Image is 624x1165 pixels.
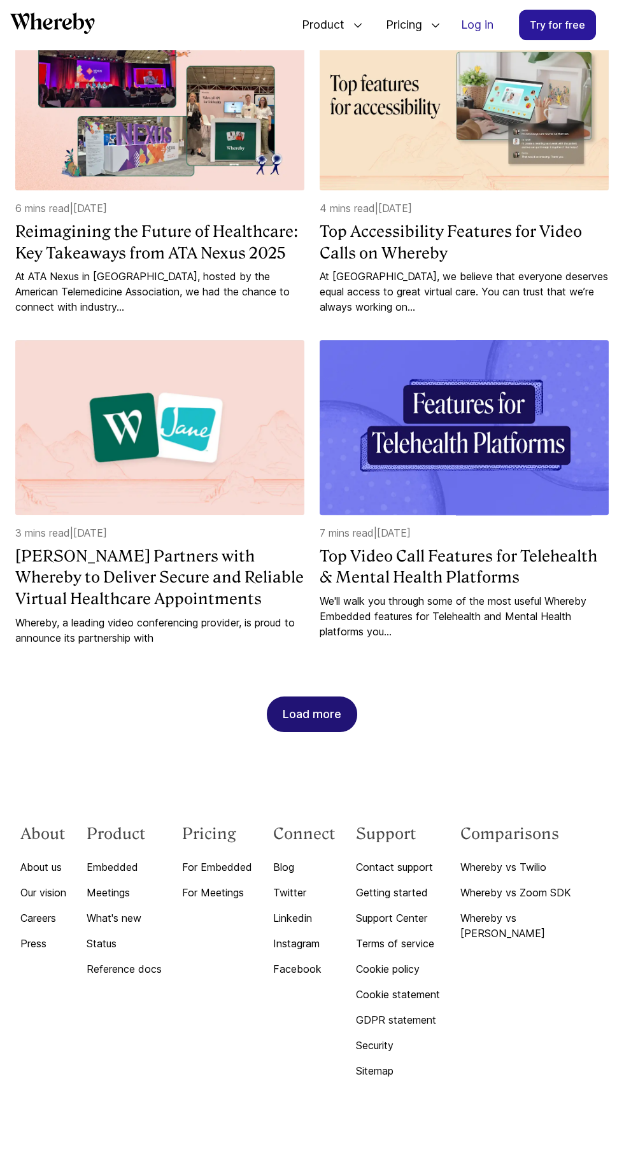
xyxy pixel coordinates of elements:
button: Load more [267,696,357,732]
a: Facebook [273,961,336,977]
a: Support Center [356,910,440,926]
a: Whereby vs [PERSON_NAME] [460,910,604,941]
a: Linkedin [273,910,336,926]
a: Top Video Call Features for Telehealth & Mental Health Platforms [320,546,609,588]
h3: Connect [273,824,336,844]
a: We'll walk you through some of the most useful Whereby Embedded features for Telehealth and Menta... [320,593,609,639]
span: Pricing [373,4,425,46]
a: Try for free [519,10,596,40]
a: Cookie policy [356,961,440,977]
a: Meetings [87,885,162,900]
a: Cookie statement [356,987,440,1002]
a: Reimagining the Future of Healthcare: Key Takeaways from ATA Nexus 2025 [15,221,304,264]
a: Press [20,936,66,951]
p: 3 mins read | [DATE] [15,525,304,540]
a: At ATA Nexus in [GEOGRAPHIC_DATA], hosted by the American Telemedicine Association, we had the ch... [15,269,304,314]
p: 6 mins read | [DATE] [15,201,304,216]
h3: Product [87,824,162,844]
p: 7 mins read | [DATE] [320,525,609,540]
a: For Meetings [182,885,252,900]
a: Security [356,1038,440,1053]
a: Reference docs [87,961,162,977]
a: Whereby, a leading video conferencing provider, is proud to announce its partnership with [15,615,304,646]
a: Sitemap [356,1063,440,1078]
a: Whereby [10,12,95,38]
h3: About [20,824,66,844]
div: Load more [283,697,341,731]
h3: Comparisons [460,824,604,844]
p: 4 mins read | [DATE] [320,201,609,216]
a: Instagram [273,936,336,951]
a: Contact support [356,859,440,875]
a: Careers [20,910,66,926]
a: Status [87,936,162,951]
span: Product [289,4,348,46]
a: Whereby vs Zoom SDK [460,885,604,900]
a: For Embedded [182,859,252,875]
h3: Pricing [182,824,252,844]
a: At [GEOGRAPHIC_DATA], we believe that everyone deserves equal access to great virtual care. You c... [320,269,609,314]
a: Terms of service [356,936,440,951]
a: Whereby vs Twilio [460,859,604,875]
a: Twitter [273,885,336,900]
a: Log in [451,10,504,39]
a: [PERSON_NAME] Partners with Whereby to Deliver Secure and Reliable Virtual Healthcare Appointments [15,546,304,610]
h3: Support [356,824,440,844]
a: Embedded [87,859,162,875]
a: Getting started [356,885,440,900]
a: About us [20,859,66,875]
a: Blog [273,859,336,875]
a: Top Accessibility Features for Video Calls on Whereby [320,221,609,264]
a: What's new [87,910,162,926]
a: GDPR statement [356,1012,440,1027]
a: Our vision [20,885,66,900]
svg: Whereby [10,12,95,34]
